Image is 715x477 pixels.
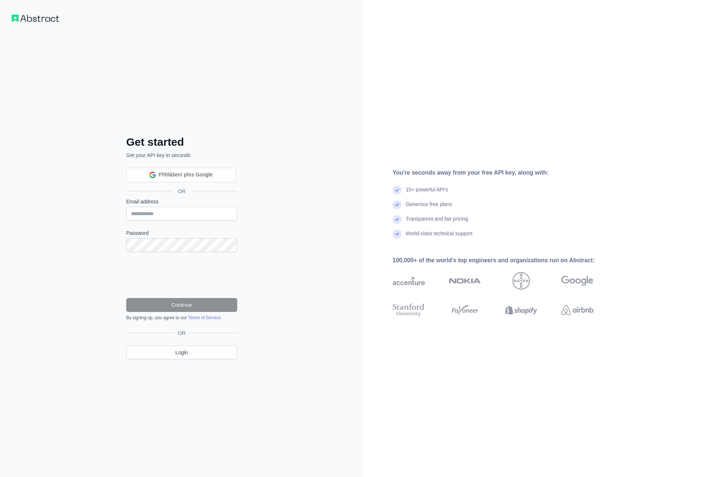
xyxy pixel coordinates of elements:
[449,272,481,290] img: nokia
[449,302,481,318] img: payoneer
[126,346,237,359] a: Login
[406,186,448,201] div: 15+ powerful API's
[126,261,237,289] iframe: reCAPTCHA
[393,215,401,224] img: check mark
[126,298,237,312] button: Continue
[188,315,220,320] a: Terms of Service
[561,272,593,290] img: google
[561,302,593,318] img: airbnb
[393,230,401,238] img: check mark
[393,186,401,195] img: check mark
[126,152,237,159] p: Get your API key in seconds
[393,201,401,209] img: check mark
[393,168,617,177] div: You're seconds away from your free API key, along with:
[393,256,617,265] div: 100,000+ of the world's top engineers and organizations run on Abstract:
[505,302,537,318] img: shopify
[393,302,425,318] img: stanford university
[12,15,59,22] img: Workflow
[393,272,425,290] img: accenture
[126,136,237,149] h2: Get started
[159,171,213,179] span: Přihlášení přes Google
[126,315,237,321] div: By signing up, you agree to our .
[126,229,237,237] label: Password
[512,272,530,290] img: bayer
[126,198,237,205] label: Email address
[172,188,191,195] span: OR
[406,230,473,244] div: World-class technical support
[126,168,236,182] div: Přihlášení přes Google
[406,215,468,230] div: Transparent and fair pricing
[406,201,452,215] div: Generous free plans
[175,329,188,337] span: OR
